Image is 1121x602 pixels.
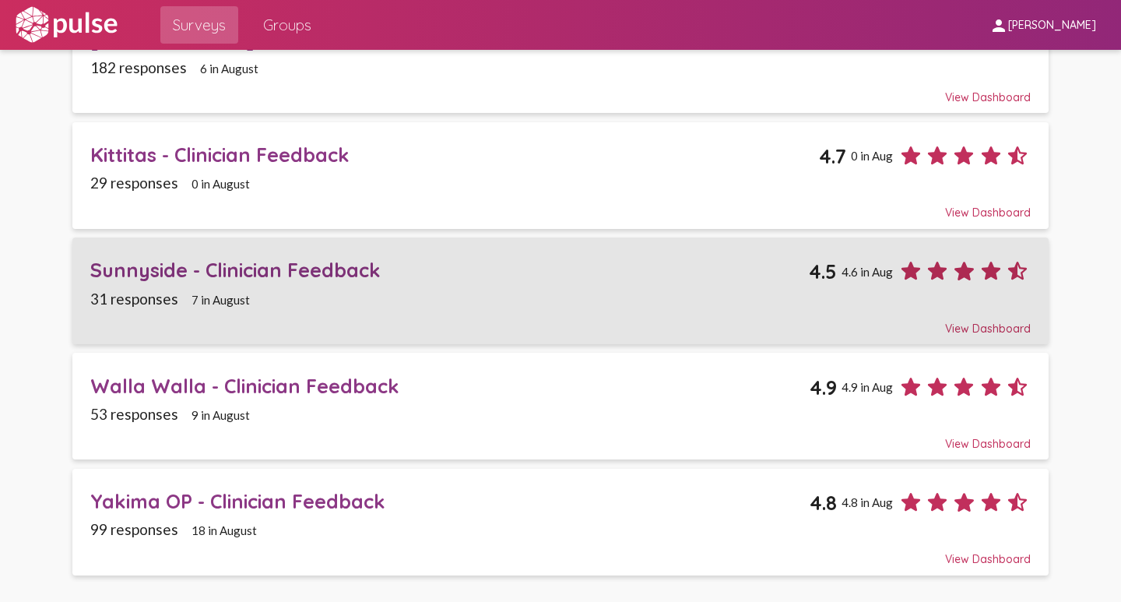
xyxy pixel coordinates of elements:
[90,308,1031,336] div: View Dashboard
[90,374,810,398] div: Walla Walla - Clinician Feedback
[809,259,837,283] span: 4.5
[1008,19,1096,33] span: [PERSON_NAME]
[851,149,893,163] span: 0 in Aug
[192,523,257,537] span: 18 in August
[90,520,178,538] span: 99 responses
[90,290,178,308] span: 31 responses
[192,408,250,422] span: 9 in August
[819,144,846,168] span: 4.7
[977,10,1109,39] button: [PERSON_NAME]
[263,11,311,39] span: Groups
[90,405,178,423] span: 53 responses
[90,538,1031,566] div: View Dashboard
[810,491,837,515] span: 4.8
[90,143,819,167] div: Kittitas - Clinician Feedback
[842,495,893,509] span: 4.8 in Aug
[90,192,1031,220] div: View Dashboard
[251,6,324,44] a: Groups
[842,380,893,394] span: 4.9 in Aug
[989,16,1008,35] mat-icon: person
[90,58,187,76] span: 182 responses
[72,469,1049,576] a: Yakima OP - Clinician Feedback4.84.8 in Aug99 responses18 in AugustView Dashboard
[90,174,178,192] span: 29 responses
[90,76,1031,104] div: View Dashboard
[173,11,226,39] span: Surveys
[200,62,258,76] span: 6 in August
[90,258,809,282] div: Sunnyside - Clinician Feedback
[160,6,238,44] a: Surveys
[90,423,1031,451] div: View Dashboard
[72,122,1049,229] a: Kittitas - Clinician Feedback4.70 in Aug29 responses0 in AugustView Dashboard
[90,489,810,513] div: Yakima OP - Clinician Feedback
[72,353,1049,459] a: Walla Walla - Clinician Feedback4.94.9 in Aug53 responses9 in AugustView Dashboard
[72,238,1049,344] a: Sunnyside - Clinician Feedback4.54.6 in Aug31 responses7 in AugustView Dashboard
[810,375,837,400] span: 4.9
[842,265,893,279] span: 4.6 in Aug
[12,5,120,44] img: white-logo.svg
[192,177,250,191] span: 0 in August
[192,293,250,307] span: 7 in August
[72,6,1049,113] a: [PERSON_NAME] - Clinician Feedback4.75 in Aug182 responses6 in AugustView Dashboard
